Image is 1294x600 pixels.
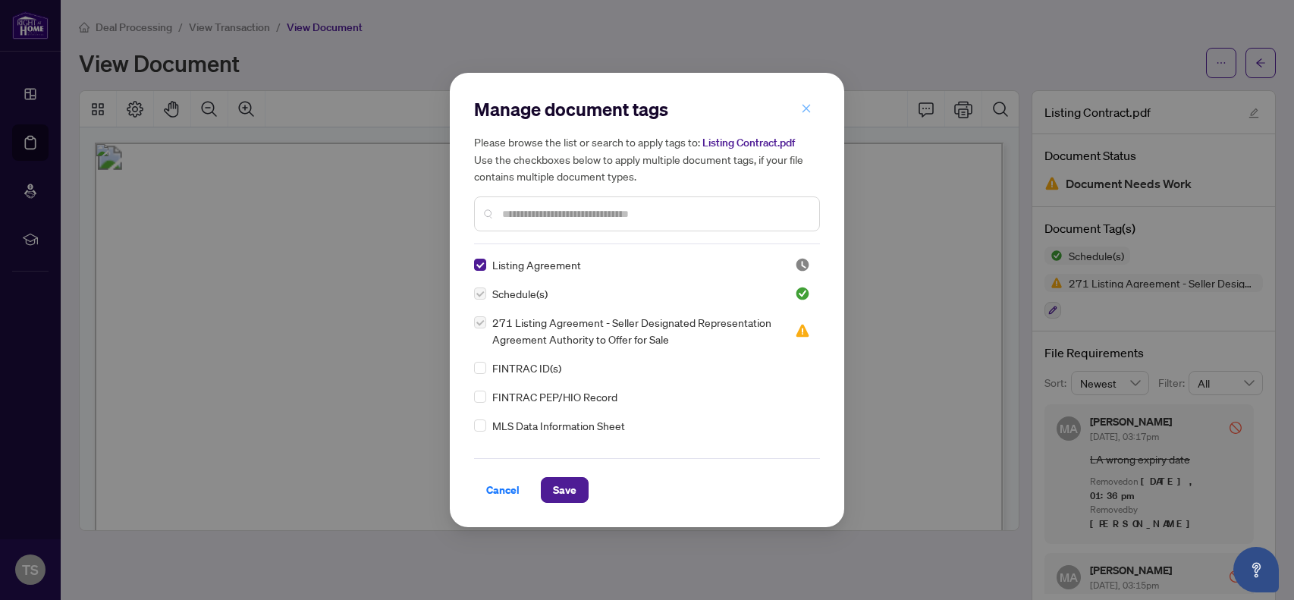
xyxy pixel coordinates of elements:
[553,478,576,502] span: Save
[168,90,256,99] div: Keywords by Traffic
[795,257,810,272] span: Pending Review
[795,286,810,301] img: status
[492,314,777,347] span: 271 Listing Agreement - Seller Designated Representation Agreement Authority to Offer for Sale
[492,256,581,273] span: Listing Agreement
[24,39,36,52] img: website_grey.svg
[42,24,74,36] div: v 4.0.25
[58,90,136,99] div: Domain Overview
[795,286,810,301] span: Approved
[492,417,625,434] span: MLS Data Information Sheet
[1233,547,1279,592] button: Open asap
[492,285,548,302] span: Schedule(s)
[795,257,810,272] img: status
[801,103,812,114] span: close
[492,360,561,376] span: FINTRAC ID(s)
[795,323,810,338] img: status
[474,97,820,121] h2: Manage document tags
[702,136,795,149] span: Listing Contract.pdf
[151,88,163,100] img: tab_keywords_by_traffic_grey.svg
[474,477,532,503] button: Cancel
[492,388,617,405] span: FINTRAC PEP/HIO Record
[474,134,820,184] h5: Please browse the list or search to apply tags to: Use the checkboxes below to apply multiple doc...
[41,88,53,100] img: tab_domain_overview_orange.svg
[486,478,520,502] span: Cancel
[24,24,36,36] img: logo_orange.svg
[39,39,251,52] div: Domain: [PERSON_NAME][DOMAIN_NAME]
[795,323,810,338] span: Needs Work
[541,477,589,503] button: Save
